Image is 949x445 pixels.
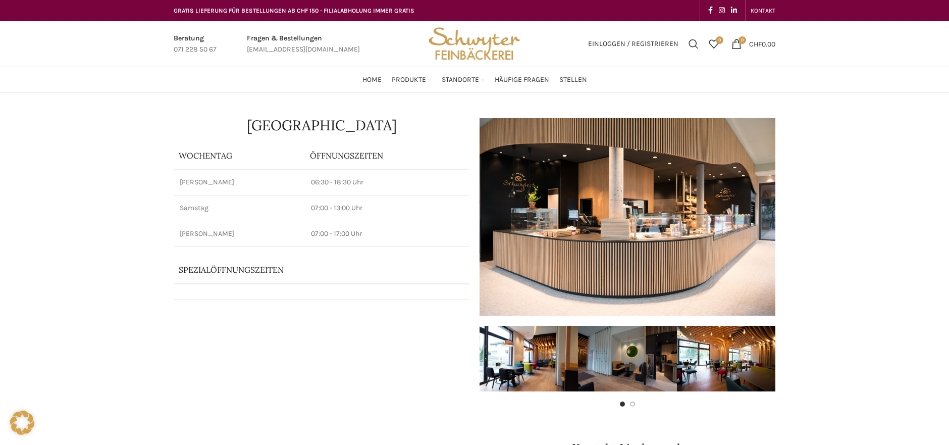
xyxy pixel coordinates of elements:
[559,70,587,90] a: Stellen
[180,177,299,187] p: [PERSON_NAME]
[775,326,874,391] img: 016-e1571924866289
[739,36,746,44] span: 0
[179,150,300,161] p: Wochentag
[630,402,635,407] li: Go to slide 2
[620,402,625,407] li: Go to slide 1
[495,70,549,90] a: Häufige Fragen
[425,39,524,47] a: Site logo
[174,33,217,56] a: Infobox link
[716,4,728,18] a: Instagram social link
[749,39,775,48] bdi: 0.00
[751,7,775,14] span: KONTAKT
[726,34,780,54] a: 0 CHF0.00
[442,70,485,90] a: Standorte
[362,70,382,90] a: Home
[174,118,469,132] h1: [GEOGRAPHIC_DATA]
[677,326,775,391] img: 006-e1571983941404
[677,326,775,391] div: 3 / 4
[180,229,299,239] p: [PERSON_NAME]
[716,36,723,44] span: 0
[775,326,874,391] div: 4 / 4
[578,326,676,391] div: 2 / 4
[310,150,464,161] p: ÖFFNUNGSZEITEN
[169,70,780,90] div: Main navigation
[180,203,299,213] p: Samstag
[705,4,716,18] a: Facebook social link
[480,326,578,391] img: 003-e1571984124433
[683,34,704,54] a: Suchen
[174,7,414,14] span: GRATIS LIEFERUNG FÜR BESTELLUNGEN AB CHF 150 - FILIALABHOLUNG IMMER GRATIS
[480,326,578,391] div: 1 / 4
[247,33,360,56] a: Infobox link
[704,34,724,54] div: Meine Wunschliste
[749,39,762,48] span: CHF
[588,40,678,47] span: Einloggen / Registrieren
[311,177,463,187] p: 06:30 - 18:30 Uhr
[442,75,479,85] span: Standorte
[311,203,463,213] p: 07:00 - 13:00 Uhr
[362,75,382,85] span: Home
[746,1,780,21] div: Secondary navigation
[728,4,740,18] a: Linkedin social link
[425,21,524,67] img: Bäckerei Schwyter
[704,34,724,54] a: 0
[179,264,436,275] p: Spezialöffnungszeiten
[392,70,432,90] a: Produkte
[392,75,426,85] span: Produkte
[495,75,549,85] span: Häufige Fragen
[751,1,775,21] a: KONTAKT
[578,326,676,391] img: 002-1-e1571984059720
[583,34,683,54] a: Einloggen / Registrieren
[559,75,587,85] span: Stellen
[311,229,463,239] p: 07:00 - 17:00 Uhr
